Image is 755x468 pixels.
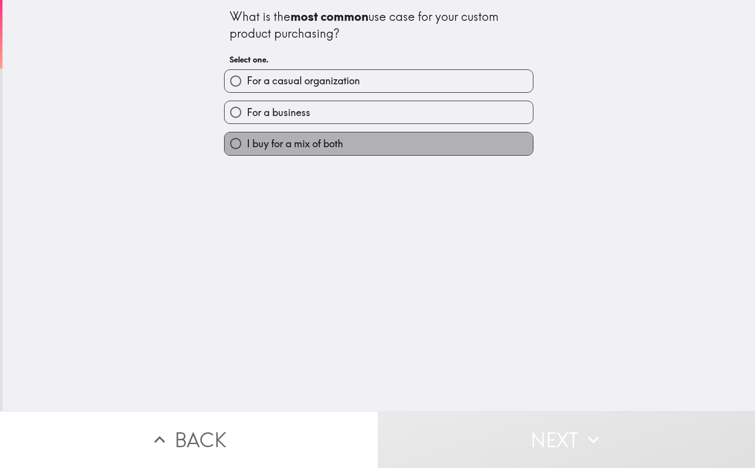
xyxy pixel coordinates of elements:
button: For a casual organization [225,70,533,92]
h6: Select one. [230,54,528,65]
button: For a business [225,101,533,123]
button: I buy for a mix of both [225,132,533,155]
b: most common [290,9,368,24]
span: I buy for a mix of both [247,137,343,151]
div: What is the use case for your custom product purchasing? [230,8,528,42]
span: For a business [247,106,310,119]
span: For a casual organization [247,74,360,88]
